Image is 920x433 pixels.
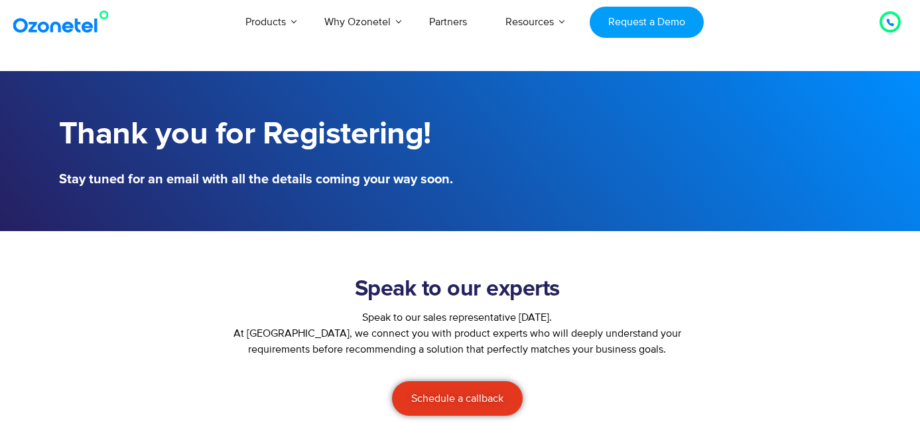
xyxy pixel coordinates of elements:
[222,276,693,303] h2: Speak to our experts
[59,116,454,153] h1: Thank you for Registering!
[59,173,454,186] h5: Stay tuned for an email with all the details coming your way soon.
[590,7,703,38] a: Request a Demo
[222,325,693,357] p: At [GEOGRAPHIC_DATA], we connect you with product experts who will deeply understand your require...
[222,309,693,325] div: Speak to our sales representative [DATE].
[411,393,503,404] span: Schedule a callback
[392,381,523,416] a: Schedule a callback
